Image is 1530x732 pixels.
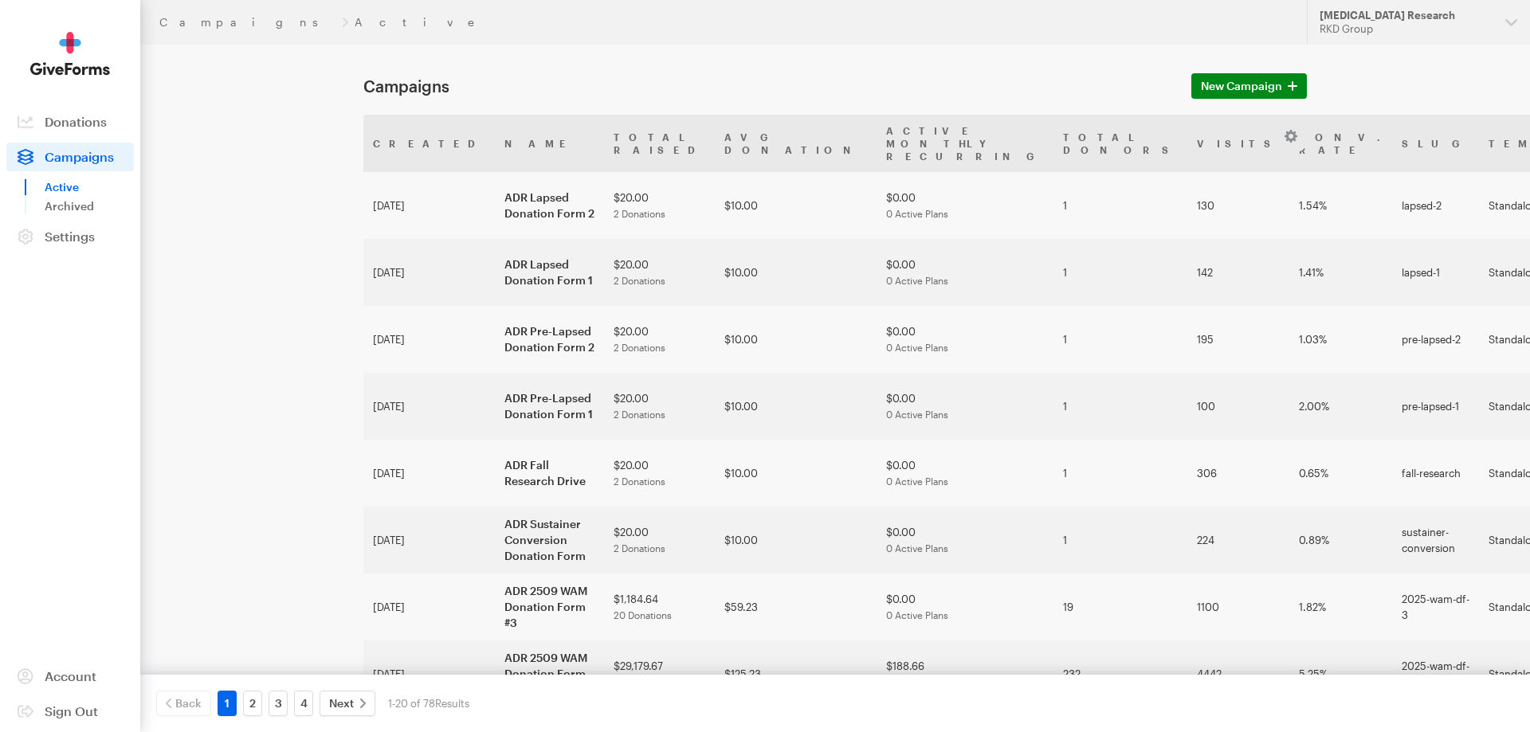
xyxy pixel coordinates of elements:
td: ADR Pre-Lapsed Donation Form 2 [495,306,604,373]
a: New Campaign [1191,73,1307,99]
th: Total Donors [1053,115,1187,172]
span: 2 Donations [614,208,665,219]
td: 1 [1053,373,1187,440]
td: 1 [1053,239,1187,306]
a: 3 [269,691,288,716]
td: $20.00 [604,507,715,573]
td: 0.89% [1289,507,1392,573]
span: 0 Active Plans [886,409,948,420]
h1: Campaigns [363,76,1172,96]
td: $10.00 [715,440,877,507]
td: $125.23 [715,640,877,707]
td: 1 [1053,507,1187,573]
img: GiveForms [30,32,110,76]
td: 19 [1053,573,1187,640]
td: 1.03% [1289,306,1392,373]
td: 100 [1187,373,1289,440]
a: Settings [6,222,134,251]
span: Results [435,697,469,710]
span: 2 Donations [614,342,665,353]
td: ADR 2509 WAM Donation Form #3 [495,573,604,640]
td: $20.00 [604,306,715,373]
td: ADR Lapsed Donation Form 1 [495,239,604,306]
td: 1.82% [1289,573,1392,640]
td: $0.00 [877,573,1053,640]
td: $188.66 [877,640,1053,707]
td: $59.23 [715,573,877,640]
span: 2 Donations [614,476,665,487]
td: lapsed-2 [1392,172,1479,239]
td: $20.00 [604,440,715,507]
td: 1.41% [1289,239,1392,306]
td: 232 [1053,640,1187,707]
span: 0 Active Plans [886,342,948,353]
td: 1 [1053,172,1187,239]
td: $0.00 [877,239,1053,306]
span: 0 Active Plans [886,275,948,286]
a: Sign Out [6,697,134,726]
td: [DATE] [363,573,495,640]
span: Account [45,668,96,683]
span: 2 Donations [614,275,665,286]
td: 2.00% [1289,373,1392,440]
td: [DATE] [363,640,495,707]
td: 1100 [1187,573,1289,640]
td: 4442 [1187,640,1289,707]
a: Campaigns [159,16,335,29]
td: [DATE] [363,306,495,373]
td: pre-lapsed-1 [1392,373,1479,440]
th: Slug [1392,115,1479,172]
a: Account [6,662,134,691]
span: 0 Active Plans [886,609,948,620]
td: 1 [1053,440,1187,507]
td: ADR Sustainer Conversion Donation Form [495,507,604,573]
td: 2025-wam-df-2 [1392,640,1479,707]
td: $10.00 [715,239,877,306]
td: $0.00 [877,440,1053,507]
th: Avg Donation [715,115,877,172]
span: Donations [45,114,107,129]
a: Campaigns [6,143,134,171]
td: ADR Lapsed Donation Form 2 [495,172,604,239]
td: 0.65% [1289,440,1392,507]
td: pre-lapsed-2 [1392,306,1479,373]
a: Donations [6,108,134,136]
td: [DATE] [363,440,495,507]
a: Archived [45,197,134,216]
span: Sign Out [45,703,98,718]
td: 1.54% [1289,172,1392,239]
td: $10.00 [715,172,877,239]
div: RKD Group [1320,22,1493,36]
td: 130 [1187,172,1289,239]
span: 2 Donations [614,542,665,554]
td: $20.00 [604,239,715,306]
td: $0.00 [877,172,1053,239]
td: $20.00 [604,172,715,239]
td: $0.00 [877,373,1053,440]
td: 142 [1187,239,1289,306]
th: Total Raised [604,115,715,172]
td: $1,184.64 [604,573,715,640]
td: 5.25% [1289,640,1392,707]
div: 1-20 of 78 [388,691,469,716]
span: New Campaign [1201,76,1282,96]
td: 224 [1187,507,1289,573]
span: 0 Active Plans [886,208,948,219]
td: $0.00 [877,507,1053,573]
td: [DATE] [363,373,495,440]
td: 2025-wam-df-3 [1392,573,1479,640]
th: Name [495,115,604,172]
a: Next [320,691,375,716]
td: [DATE] [363,239,495,306]
td: $10.00 [715,507,877,573]
th: Active Monthly Recurring [877,115,1053,172]
td: $10.00 [715,306,877,373]
span: Settings [45,229,95,244]
a: Active [45,178,134,197]
td: $0.00 [877,306,1053,373]
td: ADR 2509 WAM Donation Form #2 [495,640,604,707]
td: ADR Pre-Lapsed Donation Form 1 [495,373,604,440]
span: 2 Donations [614,409,665,420]
td: 195 [1187,306,1289,373]
th: Conv. Rate [1289,115,1392,172]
